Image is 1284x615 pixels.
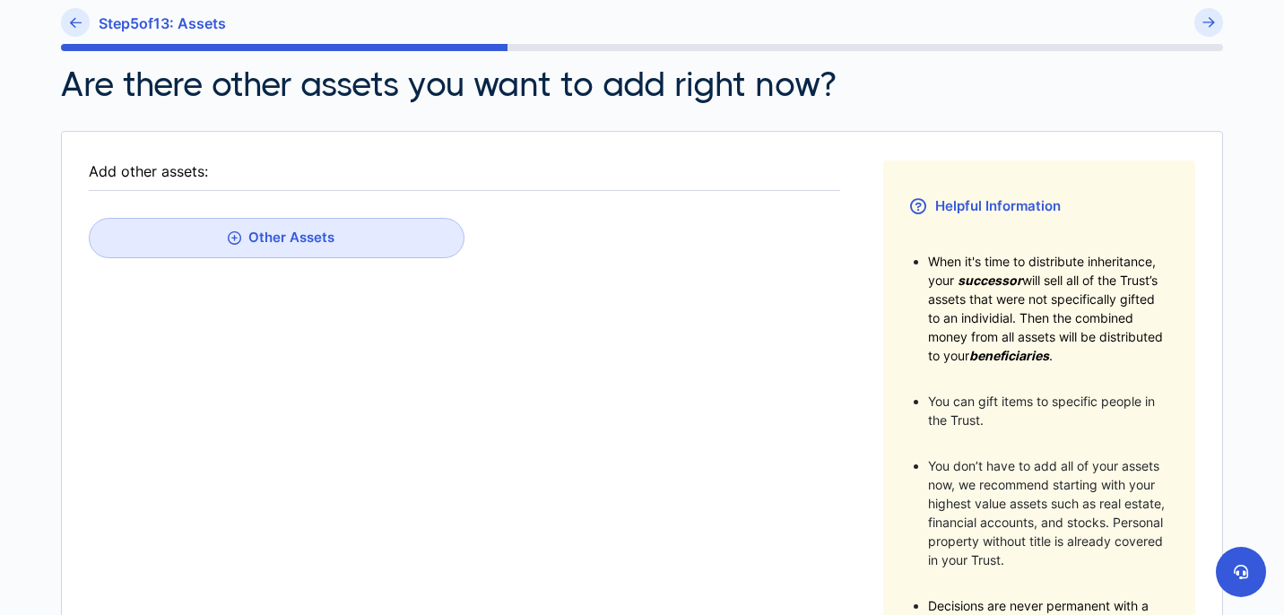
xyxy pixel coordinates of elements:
span: When it's time to distribute inheritance, your will sell all of the Trust’s assets that were not ... [928,254,1163,363]
li: You can gift items to specific people in the Trust. [928,392,1168,429]
a: Other Assets [89,218,464,258]
div: Add other assets: [89,160,840,183]
span: beneficiaries [969,348,1049,363]
h3: Helpful Information [910,187,1168,225]
h6: Step 5 of 13 : Assets [99,15,226,32]
li: You don’t have to add all of your assets now, we recommend starting with your highest value asset... [928,456,1168,569]
div: Other Assets [228,230,334,246]
h2: Are there other assets you want to add right now? [61,65,837,104]
span: successor [958,273,1022,288]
